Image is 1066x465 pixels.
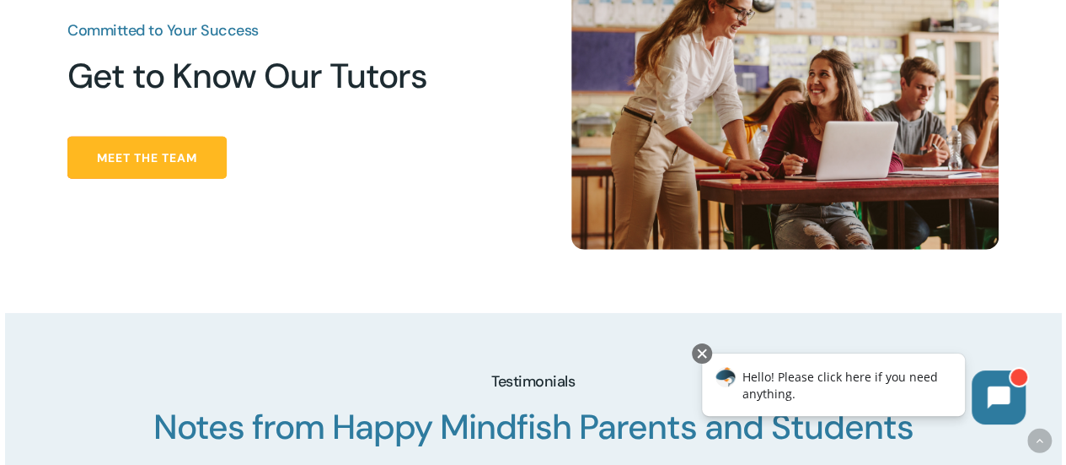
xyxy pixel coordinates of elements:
[153,405,913,450] span: Notes from Happy Mindfish Parents and Students
[97,149,197,166] span: Meet the Team
[67,56,458,97] h2: Get to Know Our Tutors
[67,137,227,179] a: Meet the Team
[67,26,458,35] h3: Committed to Your Success
[684,340,1042,441] iframe: Chatbot
[5,377,1062,387] h3: Testimonials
